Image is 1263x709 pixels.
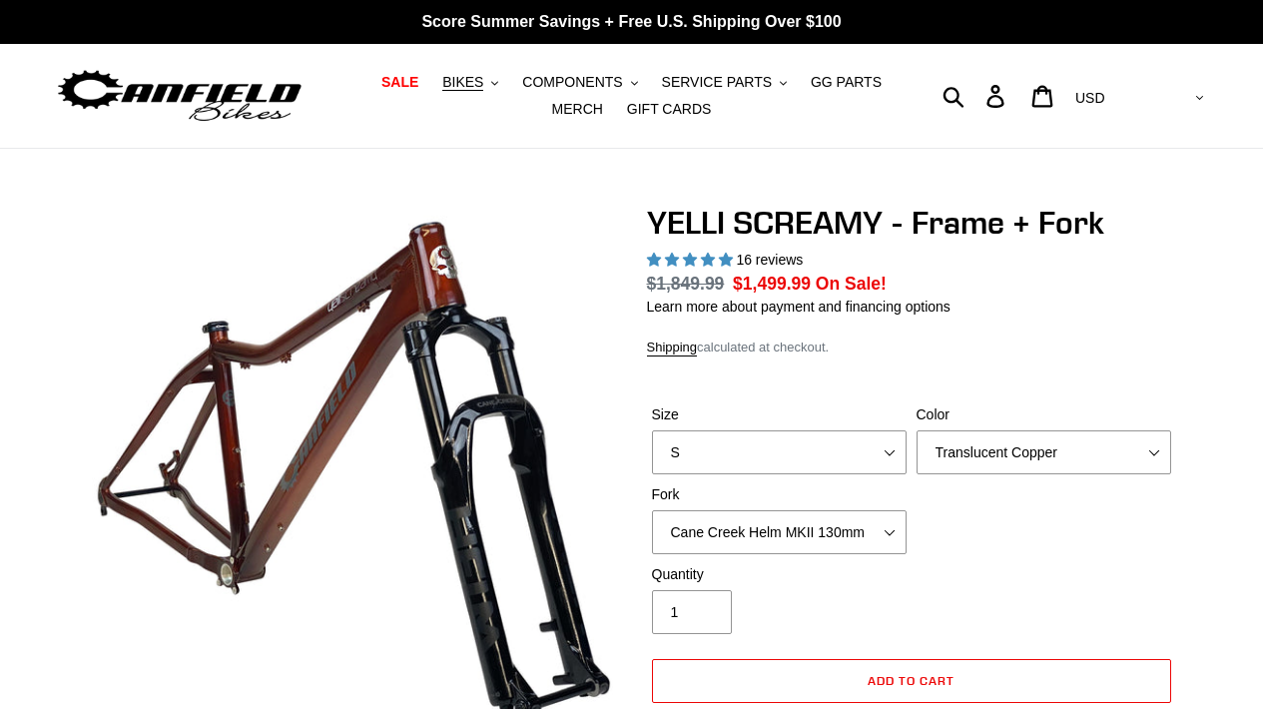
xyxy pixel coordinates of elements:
[868,673,954,688] span: Add to cart
[811,74,882,91] span: GG PARTS
[647,274,725,294] s: $1,849.99
[647,299,950,315] a: Learn more about payment and financing options
[652,69,797,96] button: SERVICE PARTS
[647,338,1176,357] div: calculated at checkout.
[617,96,722,123] a: GIFT CARDS
[627,101,712,118] span: GIFT CARDS
[662,74,772,91] span: SERVICE PARTS
[512,69,647,96] button: COMPONENTS
[647,204,1176,242] h1: YELLI SCREAMY - Frame + Fork
[816,271,887,297] span: On Sale!
[647,340,698,356] a: Shipping
[371,69,428,96] a: SALE
[652,484,907,505] label: Fork
[542,96,613,123] a: MERCH
[652,404,907,425] label: Size
[652,659,1171,703] button: Add to cart
[55,65,305,128] img: Canfield Bikes
[442,74,483,91] span: BIKES
[652,564,907,585] label: Quantity
[432,69,508,96] button: BIKES
[552,101,603,118] span: MERCH
[647,252,737,268] span: 5.00 stars
[917,404,1171,425] label: Color
[522,74,622,91] span: COMPONENTS
[736,252,803,268] span: 16 reviews
[801,69,892,96] a: GG PARTS
[381,74,418,91] span: SALE
[733,274,811,294] span: $1,499.99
